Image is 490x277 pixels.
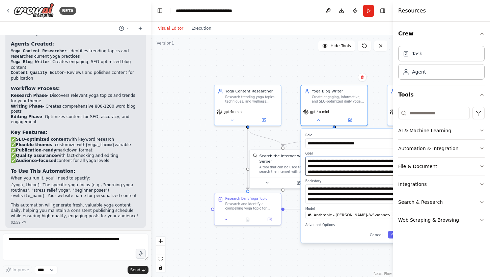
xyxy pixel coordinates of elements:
[312,95,364,104] div: Create engaging, informative, and SEO-optimized daily yoga blog posts about {yoga_theme}. Write c...
[11,60,50,64] code: Yoga Blog Writer
[366,231,386,238] button: Cancel
[225,95,278,104] div: Research trending yoga topics, techniques, and wellness practices to inspire daily blog content a...
[11,142,140,148] li: ✅ - customize with variable
[155,6,165,16] button: Hide left sidebar
[398,43,485,85] div: Crew
[225,197,267,201] div: Research Daily Yoga Topic
[305,211,404,219] button: Anthropic - [PERSON_NAME]-3-5-sonnet-20241022
[3,266,32,274] button: Improve
[11,203,140,219] p: This automation will generate fresh, valuable yoga content daily, helping you maintain a consiste...
[245,129,250,190] g: Edge from 83b6d560-17a1-44e3-ac62-d92b2fe705fc to 1be4c570-c6de-4b8d-bdf8-6e30373e1d91
[214,193,281,225] div: Research Daily Yoga TopicResearch and identify a compelling yoga topic for [DATE] blog post focus...
[253,153,257,158] img: SerperDevTool
[260,216,279,223] button: Open in side panel
[335,117,365,123] button: Open in side panel
[305,222,404,228] button: Advanced Options
[11,41,54,47] strong: Agents Created:
[16,137,69,142] strong: SEO-optimized content
[412,68,426,75] div: Agent
[11,86,60,91] strong: Workflow Process:
[11,114,42,119] strong: Editing Phase
[312,88,364,94] div: Yoga Blog Writer
[11,130,48,135] strong: Key Features:
[11,71,64,75] code: Content Quality Editor
[310,110,329,114] span: gpt-4o-mini
[59,7,76,15] div: BETA
[378,6,387,16] button: Hide right sidebar
[314,212,395,218] span: Anthropic - claude-3-5-sonnet-20241022
[305,133,404,137] label: Role
[305,151,404,156] label: Goal
[284,206,305,212] g: Edge from 1be4c570-c6de-4b8d-bdf8-6e30373e1d91 to ef1750d5-08a3-4366-a204-bf6ea95ca21f
[11,176,140,181] p: When you run it, you'll need to specify:
[16,142,52,147] strong: Flexible themes
[85,143,114,147] code: {yoga_theme}
[16,148,56,153] strong: Publication-ready
[130,267,140,273] span: Send
[225,202,278,211] div: Research and identify a compelling yoga topic for [DATE] blog post focusing on {yoga_theme}. Sear...
[11,70,140,81] li: - Reviews and polishes content for publication
[249,149,317,189] div: SerperDevToolSearch the internet with SerperA tool that can be used to search the internet with a...
[156,263,165,272] button: toggle interactivity
[398,85,485,104] button: Tools
[248,117,279,123] button: Open in side panel
[398,193,485,211] button: Search & Research
[156,254,165,263] button: fit view
[136,249,146,259] button: Click to speak your automation idea
[128,266,148,274] button: Send
[283,179,314,186] button: Open in side panel
[156,237,165,246] button: zoom in
[245,129,285,147] g: Edge from 83b6d560-17a1-44e3-ac62-d92b2fe705fc to ab041445-1bdf-44d3-9449-2ece359b00a6
[305,223,335,227] span: Advanced Options
[187,24,215,32] button: Execution
[11,104,43,109] strong: Writing Phase
[358,73,367,82] button: Delete node
[398,140,485,157] button: Automation & Integration
[11,148,140,153] li: ✅ markdown format
[398,24,485,43] button: Crew
[305,206,404,211] label: Model
[156,246,165,254] button: zoom out
[11,168,76,174] strong: To Use This Automation:
[330,43,351,49] span: Hide Tools
[11,194,45,198] code: {website_name}
[398,158,485,175] button: File & Document
[11,93,140,104] li: - Discovers relevant yoga topics and trends for your theme
[374,272,392,276] a: React Flow attribution
[260,153,313,164] div: Search the internet with Serper
[16,158,56,163] strong: Audience-focused
[214,85,281,126] div: Yoga Content ResearcherResearch trending yoga topics, techniques, and wellness practices to inspi...
[398,175,485,193] button: Integrations
[388,231,404,238] button: Save
[305,179,404,184] label: Backstory
[412,50,422,57] div: Task
[11,104,140,114] li: - Creates comprehensive 800-1200 word blog posts
[398,7,426,15] h4: Resources
[12,267,29,273] span: Improve
[398,104,485,234] div: Tools
[11,137,140,142] li: ✅ with keyword research
[116,24,132,32] button: Switch to previous chat
[11,93,47,98] strong: Research Phase
[135,24,146,32] button: Start a new chat
[176,7,252,14] nav: breadcrumb
[225,88,278,94] div: Yoga Content Researcher
[224,110,243,114] span: gpt-4o-mini
[11,193,140,199] li: - Your website name for personalized content
[11,183,40,188] code: {yoga_theme}
[156,237,165,272] div: React Flow controls
[11,59,140,70] li: - Creates engaging, SEO-optimized blog content
[398,122,485,139] button: AI & Machine Learning
[11,49,140,59] li: - Identifies trending topics and researches current yoga practices
[398,211,485,229] button: Web Scraping & Browsing
[300,85,368,126] div: Yoga Blog WriterCreate engaging, informative, and SEO-optimized daily yoga blog posts about {yoga...
[11,49,67,54] code: Yoga Content Researcher
[280,129,424,147] g: Edge from 9e620545-982c-4d9d-80c4-12ce7ac5e403 to ab041445-1bdf-44d3-9449-2ece359b00a6
[157,40,174,46] div: Version 1
[236,216,259,223] button: No output available
[13,3,54,18] img: Logo
[11,183,140,193] li: - The specific yoga focus (e.g., "morning yoga routines", "stress relief yoga", "beginner poses")
[318,40,355,51] button: Hide Tools
[11,220,140,225] div: 02:59 PM
[154,24,187,32] button: Visual Editor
